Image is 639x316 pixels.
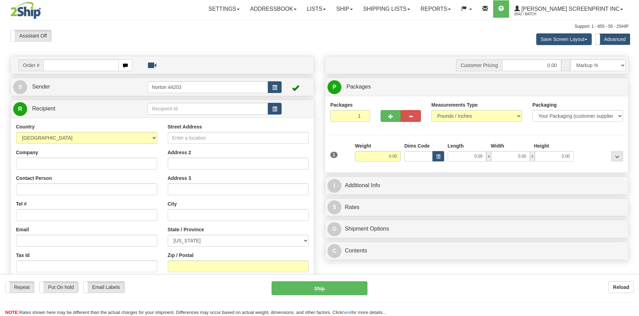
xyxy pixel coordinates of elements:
[608,281,634,293] button: Reload
[16,149,38,156] label: Company
[486,151,491,161] span: x
[245,0,302,18] a: Addressbook
[327,179,341,193] span: I
[491,142,504,149] label: Width
[10,2,41,19] img: logo2642.jpg
[611,151,623,161] div: ...
[327,222,626,236] a: OShipment Options
[16,226,29,233] label: Email
[13,102,133,116] a: R Recipient
[32,106,55,111] span: Recipient
[358,0,415,18] a: Shipping lists
[346,84,371,90] span: Packages
[168,132,309,144] input: Enter a location
[327,200,626,215] a: $Rates
[168,200,177,207] label: City
[16,123,35,130] label: Country
[448,142,464,149] label: Length
[330,101,353,108] label: Packages
[16,200,27,207] label: Tel #
[148,103,268,115] input: Recipient Id
[84,282,124,293] label: Email Labels
[18,59,43,71] span: Order #
[32,84,50,90] span: Sender
[415,0,456,18] a: Reports
[13,80,27,94] span: S
[327,80,341,94] span: P
[514,11,566,18] span: 2642 / batch
[327,80,626,94] a: P Packages
[536,33,592,45] button: Save Screen Layout
[11,30,51,41] label: Assistant Off
[520,6,620,12] span: [PERSON_NAME] Screenprint Inc
[534,142,549,149] label: Height
[509,0,628,18] a: [PERSON_NAME] Screenprint Inc 2642 / batch
[168,175,191,182] label: Address 3
[302,0,331,18] a: Lists
[272,281,368,295] button: Ship
[10,24,629,30] div: Support: 1 - 855 - 55 - 2SHIP
[148,81,268,93] input: Sender Id
[331,0,358,18] a: Ship
[330,152,338,158] span: 1
[168,252,194,259] label: Zip / Postal
[13,80,148,94] a: S Sender
[327,222,341,236] span: O
[327,244,626,258] a: CContents
[456,59,502,71] span: Customer Pricing
[327,200,341,214] span: $
[16,175,52,182] label: Contact Person
[6,282,34,293] label: Repeat
[404,142,430,149] label: Dims Code
[613,284,629,290] b: Reload
[355,142,371,149] label: Weight
[5,310,19,315] span: NOTE:
[16,252,30,259] label: Tax Id
[168,123,202,130] label: Street Address
[168,149,191,156] label: Address 2
[203,0,245,18] a: Settings
[168,226,204,233] label: State / Province
[40,282,78,293] label: Put On hold
[13,102,27,116] span: R
[327,244,341,258] span: C
[431,101,478,108] label: Measurements Type
[327,178,626,193] a: IAdditional Info
[342,310,351,315] a: here
[532,101,557,108] label: Packaging
[530,151,535,161] span: x
[596,34,630,45] label: Advanced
